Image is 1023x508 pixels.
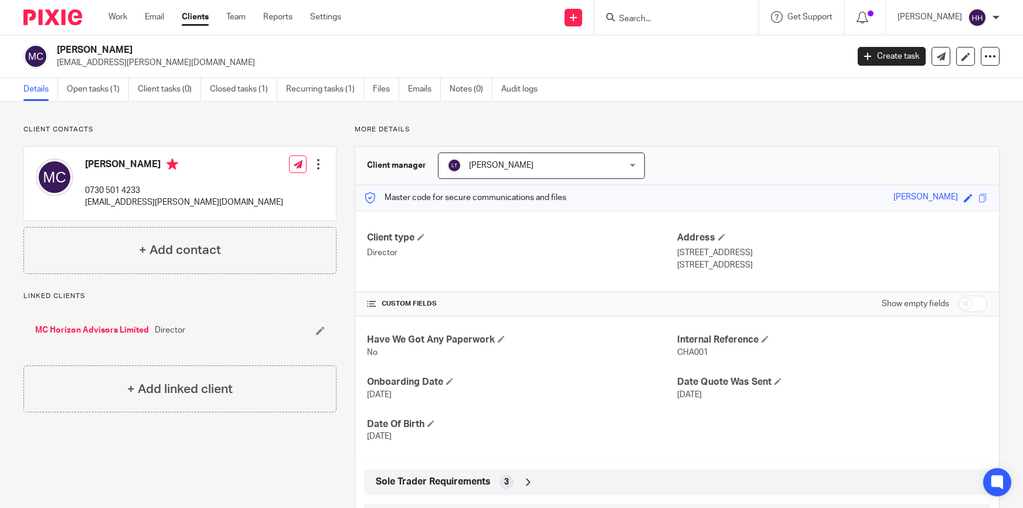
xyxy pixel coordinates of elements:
[367,299,677,309] h4: CUSTOM FIELDS
[36,158,73,196] img: svg%3E
[504,476,509,488] span: 3
[23,292,337,301] p: Linked clients
[85,185,283,197] p: 0730 501 4233
[893,191,958,205] div: [PERSON_NAME]
[23,78,58,101] a: Details
[373,78,399,101] a: Files
[23,44,48,69] img: svg%3E
[23,125,337,134] p: Client contacts
[367,232,677,244] h4: Client type
[145,11,164,23] a: Email
[367,391,392,399] span: [DATE]
[210,78,277,101] a: Closed tasks (1)
[367,432,392,441] span: [DATE]
[367,418,677,431] h4: Date Of Birth
[367,376,677,388] h4: Onboarding Date
[67,78,129,101] a: Open tasks (1)
[618,14,723,25] input: Search
[35,324,149,336] a: MC Horizon Advisors Limited
[364,192,566,204] p: Master code for secure communications and files
[450,78,492,101] a: Notes (0)
[469,161,533,170] span: [PERSON_NAME]
[677,391,702,399] span: [DATE]
[677,259,987,271] p: [STREET_ADDRESS]
[677,232,987,244] h4: Address
[108,11,127,23] a: Work
[367,348,378,357] span: No
[501,78,546,101] a: Audit logs
[127,380,233,398] h4: + Add linked client
[138,78,201,101] a: Client tasks (0)
[355,125,1000,134] p: More details
[447,158,461,172] img: svg%3E
[85,158,283,173] h4: [PERSON_NAME]
[376,476,491,488] span: Sole Trader Requirements
[57,57,840,69] p: [EMAIL_ADDRESS][PERSON_NAME][DOMAIN_NAME]
[367,247,677,259] p: Director
[677,247,987,259] p: [STREET_ADDRESS]
[882,298,949,310] label: Show empty fields
[408,78,441,101] a: Emails
[23,9,82,25] img: Pixie
[182,11,209,23] a: Clients
[85,197,283,208] p: [EMAIL_ADDRESS][PERSON_NAME][DOMAIN_NAME]
[677,334,987,346] h4: Internal Reference
[677,348,708,357] span: CHA001
[139,241,221,259] h4: + Add contact
[286,78,364,101] a: Recurring tasks (1)
[898,11,962,23] p: [PERSON_NAME]
[310,11,341,23] a: Settings
[677,376,987,388] h4: Date Quote Was Sent
[57,44,684,56] h2: [PERSON_NAME]
[166,158,178,170] i: Primary
[858,47,926,66] a: Create task
[155,324,185,336] span: Director
[226,11,246,23] a: Team
[367,334,677,346] h4: Have We Got Any Paperwork
[787,13,832,21] span: Get Support
[263,11,293,23] a: Reports
[367,160,426,171] h3: Client manager
[968,8,987,27] img: svg%3E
